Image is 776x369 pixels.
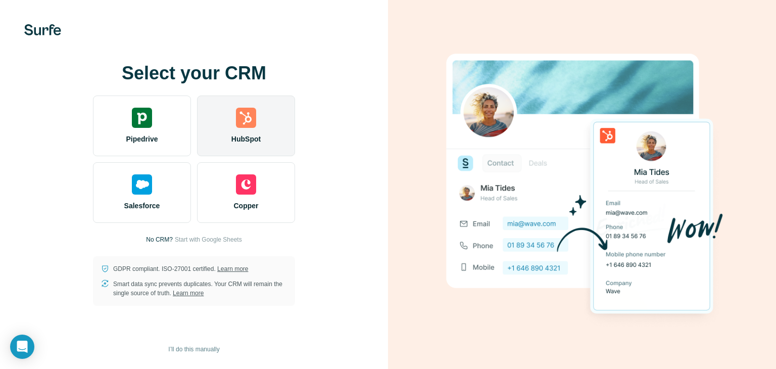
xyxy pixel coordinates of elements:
div: Open Intercom Messenger [10,335,34,359]
span: HubSpot [231,134,261,144]
p: Smart data sync prevents duplicates. Your CRM will remain the single source of truth. [113,280,287,298]
img: hubspot's logo [236,108,256,128]
a: Learn more [173,290,204,297]
img: Surfe's logo [24,24,61,35]
img: salesforce's logo [132,174,152,195]
img: copper's logo [236,174,256,195]
button: I’ll do this manually [161,342,226,357]
p: GDPR compliant. ISO-27001 certified. [113,264,248,273]
span: Pipedrive [126,134,158,144]
span: I’ll do this manually [168,345,219,354]
img: pipedrive's logo [132,108,152,128]
span: Salesforce [124,201,160,211]
img: HUBSPOT image [441,38,723,331]
span: Copper [234,201,259,211]
p: No CRM? [146,235,173,244]
button: Start with Google Sheets [175,235,242,244]
a: Learn more [217,265,248,272]
h1: Select your CRM [93,63,295,83]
